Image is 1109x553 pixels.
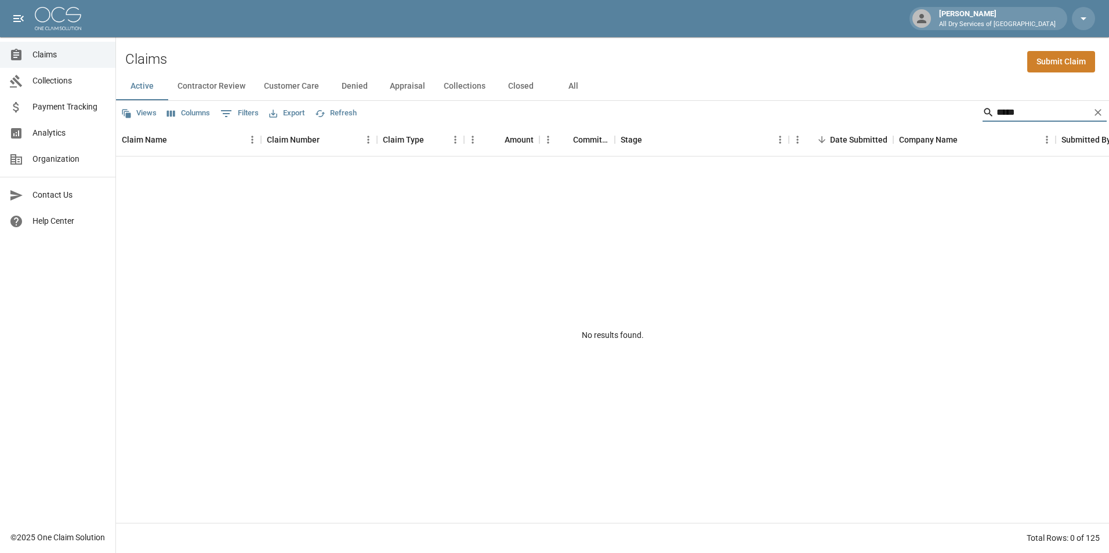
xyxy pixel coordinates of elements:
div: Search [983,103,1107,124]
button: Menu [1038,131,1056,148]
h2: Claims [125,51,167,68]
div: No results found. [116,157,1109,514]
div: Claim Type [383,123,424,156]
button: open drawer [7,7,30,30]
div: Claim Name [116,123,261,156]
button: Denied [328,72,380,100]
div: Amount [464,123,539,156]
div: Company Name [899,123,958,156]
button: Sort [958,132,974,148]
button: Menu [244,131,261,148]
div: Claim Name [122,123,167,156]
button: Menu [360,131,377,148]
span: Claims [32,49,106,61]
img: ocs-logo-white-transparent.png [35,7,81,30]
button: Active [116,72,168,100]
div: [PERSON_NAME] [934,8,1060,29]
div: Date Submitted [830,123,887,156]
button: Sort [424,132,440,148]
button: Sort [167,132,183,148]
div: Date Submitted [789,123,893,156]
button: Closed [495,72,547,100]
button: Sort [320,132,336,148]
span: Contact Us [32,189,106,201]
div: Committed Amount [539,123,615,156]
p: All Dry Services of [GEOGRAPHIC_DATA] [939,20,1056,30]
button: Menu [771,131,789,148]
button: Menu [447,131,464,148]
button: Select columns [164,104,213,122]
button: Menu [464,131,481,148]
span: Payment Tracking [32,101,106,113]
button: Contractor Review [168,72,255,100]
button: Menu [789,131,806,148]
button: Appraisal [380,72,434,100]
button: Sort [557,132,573,148]
button: Sort [814,132,830,148]
div: Claim Number [261,123,377,156]
div: Stage [615,123,789,156]
div: Claim Number [267,123,320,156]
div: dynamic tabs [116,72,1109,100]
button: Clear [1089,104,1107,121]
span: Help Center [32,215,106,227]
button: Sort [488,132,505,148]
button: Sort [642,132,658,148]
button: All [547,72,599,100]
button: Views [118,104,160,122]
div: Total Rows: 0 of 125 [1027,532,1100,544]
button: Export [266,104,307,122]
span: Analytics [32,127,106,139]
span: Collections [32,75,106,87]
div: Claim Type [377,123,464,156]
button: Menu [539,131,557,148]
span: Organization [32,153,106,165]
button: Show filters [218,104,262,123]
div: Stage [621,123,642,156]
button: Collections [434,72,495,100]
div: Committed Amount [573,123,609,156]
a: Submit Claim [1027,51,1095,72]
div: Company Name [893,123,1056,156]
div: Amount [505,123,534,156]
div: © 2025 One Claim Solution [10,532,105,543]
button: Refresh [312,104,360,122]
button: Customer Care [255,72,328,100]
